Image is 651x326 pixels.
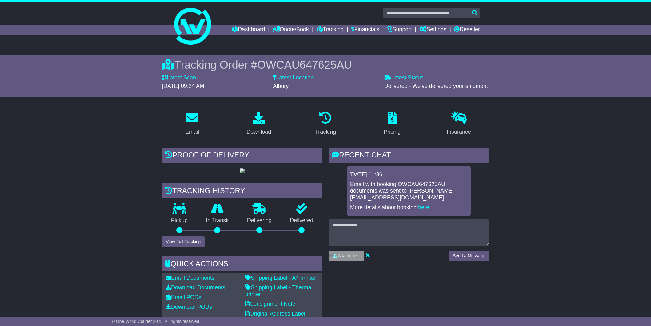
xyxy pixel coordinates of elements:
[197,217,238,224] p: In Transit
[350,181,468,201] p: Email with booking OWCAU647625AU documents was sent to [PERSON_NAME][EMAIL_ADDRESS][DOMAIN_NAME].
[380,109,405,138] a: Pricing
[329,148,489,164] div: RECENT CHAT
[166,284,225,291] a: Download Documents
[311,109,340,138] a: Tracking
[166,275,214,281] a: Email Documents
[181,109,203,138] a: Email
[384,83,488,89] span: Delivered - We've delivered your shipment
[349,171,468,178] div: [DATE] 11:36
[447,128,471,136] div: Insurance
[162,75,196,81] label: Latest Scan
[166,304,212,310] a: Download PODs
[232,25,265,35] a: Dashboard
[317,25,344,35] a: Tracking
[238,217,281,224] p: Delivering
[384,75,424,81] label: Latest Status
[245,284,313,297] a: Shipping Label - Thermal printer
[350,204,468,211] p: More details about booking: .
[162,183,322,200] div: Tracking history
[273,75,314,81] label: Latest Location
[245,311,305,317] a: Original Address Label
[281,217,323,224] p: Delivered
[162,58,489,71] div: Tracking Order #
[245,301,295,307] a: Consignment Note
[315,128,336,136] div: Tracking
[449,251,489,261] button: Send a Message
[419,25,446,35] a: Settings
[240,168,245,173] img: GetPodImage
[273,25,309,35] a: Quote/Book
[246,128,271,136] div: Download
[162,83,204,89] span: [DATE] 09:24 AM
[242,109,275,138] a: Download
[257,59,352,71] span: OWCAU647625AU
[162,217,197,224] p: Pickup
[162,148,322,164] div: Proof of Delivery
[387,25,412,35] a: Support
[351,25,379,35] a: Financials
[185,128,199,136] div: Email
[245,275,316,281] a: Shipping Label - A4 printer
[166,294,201,300] a: Email PODs
[454,25,480,35] a: Reseller
[273,83,289,89] span: Albury
[443,109,475,138] a: Insurance
[162,236,205,247] button: View Full Tracking
[162,256,322,273] div: Quick Actions
[384,128,401,136] div: Pricing
[112,319,201,324] span: © One World Courier 2025. All rights reserved.
[418,204,429,210] a: here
